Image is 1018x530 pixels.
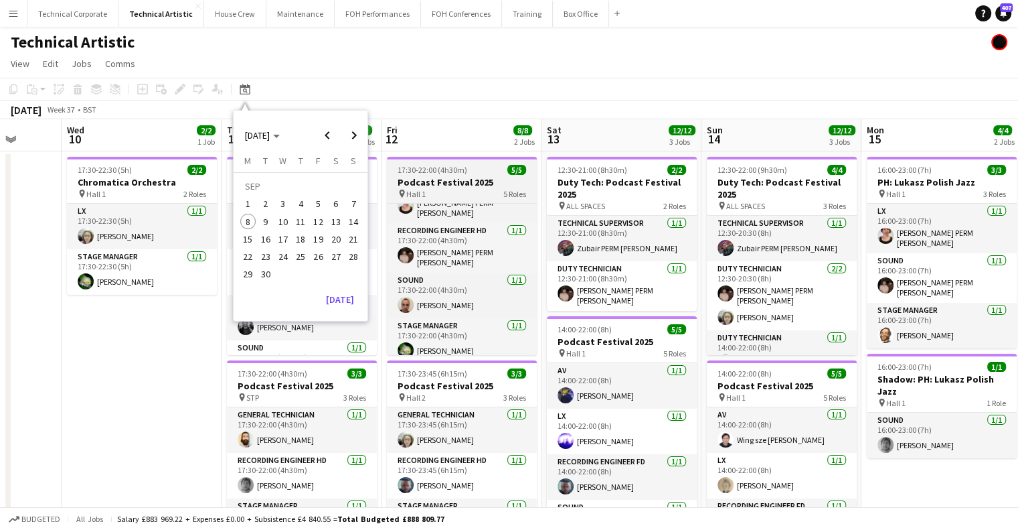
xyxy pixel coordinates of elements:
[345,195,362,212] button: 07-09-2025
[987,165,1006,175] span: 3/3
[274,213,292,230] button: 10-09-2025
[227,380,377,392] h3: Podcast Festival 2025
[67,157,217,295] app-job-card: 17:30-22:30 (5h)2/2Chromatica Orchestra Hall 12 RolesLX1/117:30-22:30 (5h)[PERSON_NAME]Stage Mana...
[558,324,612,334] span: 14:00-22:00 (8h)
[983,189,1006,199] span: 3 Roles
[275,249,291,265] span: 24
[314,122,341,149] button: Previous month
[987,398,1006,408] span: 1 Role
[547,454,697,500] app-card-role: Recording Engineer FD1/114:00-22:00 (8h)[PERSON_NAME]
[275,196,291,212] span: 3
[240,249,256,265] span: 22
[547,216,697,261] app-card-role: Technical Supervisor1/112:30-21:00 (8h30m)Zubair PERM [PERSON_NAME]
[240,267,256,283] span: 29
[256,213,274,230] button: 09-09-2025
[292,214,309,230] span: 11
[292,249,309,265] span: 25
[827,165,846,175] span: 4/4
[707,157,857,355] div: 12:30-22:00 (9h30m)4/4Duty Tech: Podcast Festival 2025 ALL SPACES3 RolesTechnical Supervisor1/112...
[345,248,362,265] button: 28-09-2025
[239,178,362,195] td: SEP
[327,195,345,212] button: 06-09-2025
[245,129,270,141] span: [DATE]
[865,131,884,147] span: 15
[566,348,586,358] span: Hall 1
[705,131,723,147] span: 14
[707,124,723,136] span: Sun
[311,196,327,212] span: 5
[258,231,274,247] span: 16
[503,189,526,199] span: 5 Roles
[238,369,307,379] span: 17:30-22:00 (4h30m)
[667,324,686,334] span: 5/5
[309,213,327,230] button: 12-09-2025
[823,393,846,403] span: 5 Roles
[406,393,426,403] span: Hall 2
[21,515,60,524] span: Budgeted
[707,453,857,499] app-card-role: LX1/114:00-22:00 (8h)[PERSON_NAME]
[321,289,359,310] button: [DATE]
[240,123,285,147] button: Choose month and year
[867,157,1017,348] app-job-card: 16:00-23:00 (7h)3/3PH: Lukasz Polish Jazz Hall 13 RolesLX1/116:00-23:00 (7h)[PERSON_NAME] PERM [P...
[867,413,1017,458] app-card-role: Sound1/116:00-23:00 (7h)[PERSON_NAME]
[227,176,377,188] h3: Podcast Festival 2025
[274,248,292,265] button: 24-09-2025
[67,204,217,249] app-card-role: LX1/117:30-22:30 (5h)[PERSON_NAME]
[72,58,92,70] span: Jobs
[385,131,398,147] span: 12
[421,1,502,27] button: FOH Conferences
[274,230,292,248] button: 17-09-2025
[717,369,772,379] span: 14:00-22:00 (8h)
[987,362,1006,372] span: 1/1
[547,176,697,200] h3: Duty Tech: Podcast Festival 2025
[545,131,562,147] span: 13
[258,214,274,230] span: 9
[328,196,344,212] span: 6
[105,58,135,70] span: Comms
[327,230,345,248] button: 20-09-2025
[227,249,377,295] app-card-role: LX1/117:30-22:00 (4h30m)[PERSON_NAME]
[387,407,537,453] app-card-role: General Technician1/117:30-23:45 (6h15m)[PERSON_NAME]
[239,265,256,283] button: 29-09-2025
[292,213,309,230] button: 11-09-2025
[503,393,526,403] span: 3 Roles
[311,249,327,265] span: 26
[547,316,697,515] div: 14:00-22:00 (8h)5/5Podcast Festival 2025 Hall 15 RolesAV1/114:00-22:00 (8h)[PERSON_NAME]LX1/114:0...
[309,248,327,265] button: 26-09-2025
[829,125,855,135] span: 12/12
[663,348,686,358] span: 5 Roles
[345,196,361,212] span: 7
[292,196,309,212] span: 4
[292,230,309,248] button: 18-09-2025
[328,231,344,247] span: 20
[316,155,321,167] span: F
[345,230,362,248] button: 21-09-2025
[387,176,537,188] h3: Podcast Festival 2025
[258,196,274,212] span: 2
[707,330,857,380] app-card-role: Duty Technician1/114:00-22:00 (8h)[PERSON_NAME] PERM [PERSON_NAME]
[406,189,426,199] span: Hall 1
[337,514,444,524] span: Total Budgeted £888 809.77
[256,195,274,212] button: 02-09-2025
[204,1,266,27] button: House Crew
[244,155,251,167] span: M
[717,165,787,175] span: 12:30-22:00 (9h30m)
[547,363,697,409] app-card-role: AV1/114:00-22:00 (8h)[PERSON_NAME]
[118,1,204,27] button: Technical Artistic
[707,407,857,453] app-card-role: AV1/114:00-22:00 (8h)Wing sze [PERSON_NAME]
[387,223,537,273] app-card-role: Recording Engineer HD1/117:30-22:00 (4h30m)[PERSON_NAME] PERM [PERSON_NAME]
[547,261,697,311] app-card-role: Duty Technician1/112:30-21:00 (8h30m)[PERSON_NAME] PERM [PERSON_NAME]
[726,201,765,211] span: ALL SPACES
[256,230,274,248] button: 16-09-2025
[311,231,327,247] span: 19
[398,369,467,379] span: 17:30-23:45 (6h15m)
[311,214,327,230] span: 12
[5,55,35,72] a: View
[345,213,362,230] button: 14-09-2025
[227,157,377,355] div: 17:30-22:00 (4h30m)5/5Podcast Festival 2025 Hall 25 RolesAV1/117:30-22:00 (4h30m)[PERSON_NAME]LX1...
[27,1,118,27] button: Technical Corporate
[67,124,84,136] span: Wed
[43,58,58,70] span: Edit
[867,303,1017,348] app-card-role: Stage Manager1/116:00-23:00 (7h)[PERSON_NAME]
[553,1,609,27] button: Box Office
